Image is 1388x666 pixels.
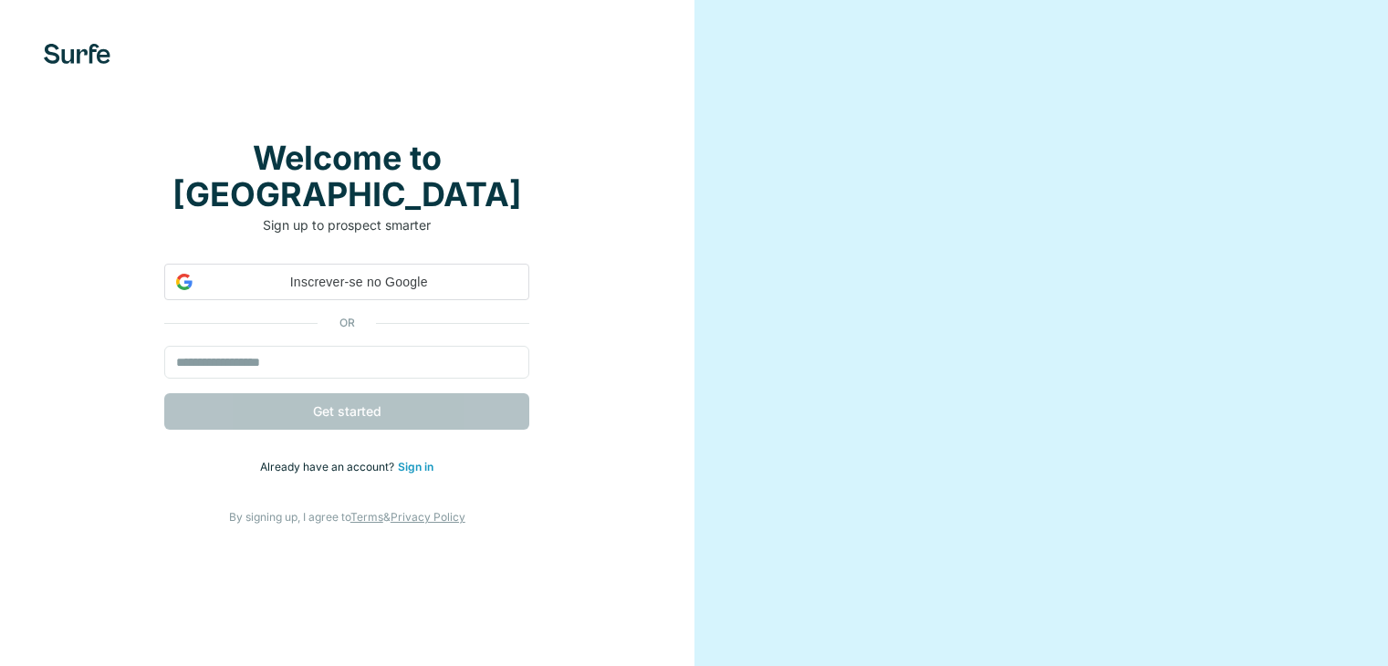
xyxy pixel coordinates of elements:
[318,315,376,331] p: or
[44,44,110,64] img: Surfe's logo
[200,273,517,292] span: Inscrever-se no Google
[164,264,529,300] div: Inscrever-se no Google
[391,510,465,524] a: Privacy Policy
[164,140,529,213] h1: Welcome to [GEOGRAPHIC_DATA]
[229,510,465,524] span: By signing up, I agree to &
[164,216,529,234] p: Sign up to prospect smarter
[398,460,433,473] a: Sign in
[350,510,383,524] a: Terms
[260,460,398,473] span: Already have an account?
